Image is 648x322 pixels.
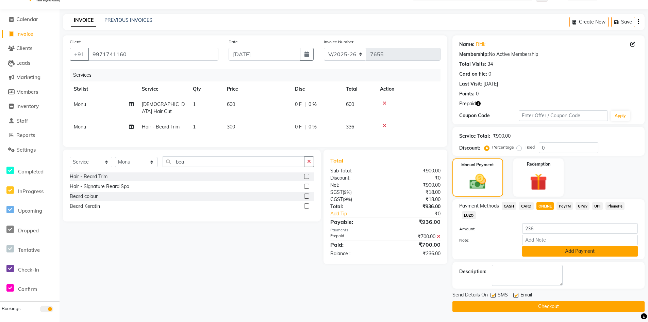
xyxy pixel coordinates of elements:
div: Card on file: [459,71,487,78]
a: Add Tip [325,210,395,217]
img: _cash.svg [464,172,491,191]
label: Invoice Number [324,39,353,45]
div: Paid: [325,241,385,249]
span: SGST [330,189,343,195]
span: CGST [330,196,343,202]
a: Reports [2,132,58,139]
span: Dropped [18,227,39,234]
div: Discount: [459,144,480,152]
span: 0 % [309,101,317,108]
div: Beard colour [70,193,98,200]
span: Monu [74,124,86,130]
div: ₹900.00 [385,167,446,174]
label: Redemption [527,161,550,167]
div: ( ) [325,189,385,196]
span: Email [520,291,532,300]
div: Payments [330,227,441,233]
div: 0 [476,90,479,97]
input: Search by Name/Mobile/Email/Code [88,48,218,61]
span: | [304,123,306,131]
span: PhonePe [605,202,625,210]
div: No Active Membership [459,51,638,58]
div: Total: [325,203,385,210]
label: Amount: [454,226,517,232]
input: Amount [522,223,638,234]
div: 34 [487,61,493,68]
label: Fixed [525,144,535,150]
div: Membership: [459,51,489,58]
button: Save [611,17,635,27]
a: Clients [2,45,58,52]
button: Add Payment [522,246,638,257]
div: ₹936.00 [385,218,446,226]
a: Marketing [2,74,58,81]
div: ₹700.00 [385,241,446,249]
a: Invoice [2,30,58,38]
span: Marketing [16,74,40,80]
span: Leads [16,60,30,66]
th: Stylist [70,81,138,97]
div: ₹900.00 [493,133,511,140]
span: Confirm [18,286,37,292]
a: Staff [2,117,58,125]
span: Settings [16,147,36,153]
div: Total Visits: [459,61,486,68]
div: ( ) [325,196,385,203]
div: [DATE] [483,80,498,88]
div: Services [70,69,446,81]
button: Create New [569,17,609,27]
span: 600 [227,101,235,107]
a: Leads [2,59,58,67]
span: | [304,101,306,108]
input: Add Note [522,235,638,245]
span: CASH [502,202,516,210]
div: Net: [325,182,385,189]
span: Clients [16,45,32,51]
span: Invoice [16,31,33,37]
span: Upcoming [18,208,42,214]
div: Sub Total: [325,167,385,174]
span: Members [16,89,38,95]
div: ₹18.00 [385,189,446,196]
img: _gift.svg [525,171,552,193]
label: Note: [454,237,517,243]
span: Monu [74,101,86,107]
button: +91 [70,48,89,61]
span: PayTM [556,202,573,210]
th: Service [138,81,189,97]
div: Balance : [325,250,385,257]
span: 336 [346,124,354,130]
th: Total [342,81,376,97]
span: Reports [16,132,35,138]
span: 9% [344,189,350,195]
span: Calendar [16,16,38,22]
div: Hair - Beard Trim [70,173,107,180]
span: Bookings [2,306,20,311]
span: SMS [498,291,508,300]
div: ₹0 [385,174,446,182]
span: LUZO [462,211,476,219]
div: Coupon Code [459,112,519,119]
div: ₹18.00 [385,196,446,203]
span: 0 F [295,123,302,131]
span: UPI [592,202,603,210]
span: ONLINE [536,202,554,210]
span: 1 [193,124,196,130]
a: PREVIOUS INVOICES [104,17,152,23]
div: Points: [459,90,475,97]
div: Payable: [325,218,385,226]
span: Hair - Beard Trim [142,124,180,130]
div: Description: [459,268,486,275]
div: Last Visit: [459,80,482,88]
span: 1 [193,101,196,107]
span: 0 % [309,123,317,131]
a: Members [2,88,58,96]
span: Total [330,157,346,164]
span: Staff [16,118,28,124]
div: Name: [459,41,475,48]
label: Date [229,39,238,45]
div: Discount: [325,174,385,182]
th: Qty [189,81,223,97]
span: 300 [227,124,235,130]
span: Send Details On [452,291,488,300]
